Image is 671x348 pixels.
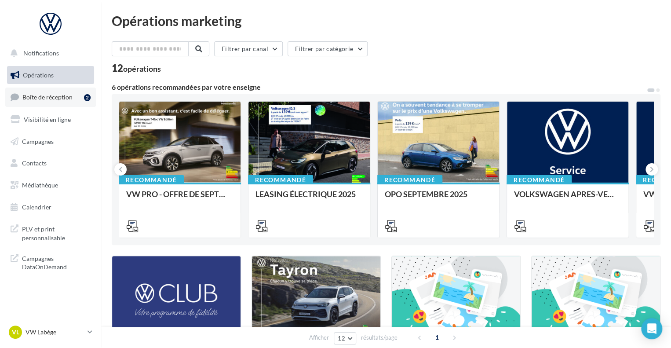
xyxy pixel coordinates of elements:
div: Recommandé [248,175,313,185]
div: LEASING ÉLECTRIQUE 2025 [255,190,363,207]
span: 1 [430,330,444,344]
span: 12 [338,335,345,342]
a: Calendrier [5,198,96,216]
div: Recommandé [377,175,442,185]
span: VL [12,328,19,337]
span: Opérations [23,71,54,79]
a: Campagnes [5,132,96,151]
span: Campagnes DataOnDemand [22,253,91,271]
span: Boîte de réception [22,93,73,101]
span: résultats/page [361,333,397,342]
div: 6 opérations recommandées par votre enseigne [112,84,646,91]
a: Campagnes DataOnDemand [5,249,96,275]
span: Médiathèque [22,181,58,189]
p: VW Labège [26,328,84,337]
a: Boîte de réception2 [5,88,96,106]
span: Calendrier [22,203,51,211]
div: Recommandé [119,175,184,185]
span: PLV et print personnalisable [22,223,91,242]
div: Open Intercom Messenger [641,318,662,339]
span: Contacts [22,159,47,167]
div: 12 [112,63,161,73]
div: VOLKSWAGEN APRES-VENTE [514,190,621,207]
span: Visibilité en ligne [24,116,71,123]
button: Filtrer par catégorie [288,41,368,56]
span: Afficher [309,333,329,342]
div: VW PRO - OFFRE DE SEPTEMBRE 25 [126,190,233,207]
div: OPO SEPTEMBRE 2025 [385,190,492,207]
span: Campagnes [22,137,54,145]
div: Opérations marketing [112,14,660,27]
div: Recommandé [507,175,572,185]
a: Contacts [5,154,96,172]
a: PLV et print personnalisable [5,220,96,245]
button: 12 [334,332,356,344]
div: 2 [84,94,91,101]
button: Notifications [5,44,92,62]
a: Opérations [5,66,96,84]
a: Médiathèque [5,176,96,194]
div: opérations [123,65,161,73]
span: Notifications [23,49,59,57]
button: Filtrer par canal [214,41,283,56]
a: Visibilité en ligne [5,110,96,129]
a: VL VW Labège [7,324,94,341]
